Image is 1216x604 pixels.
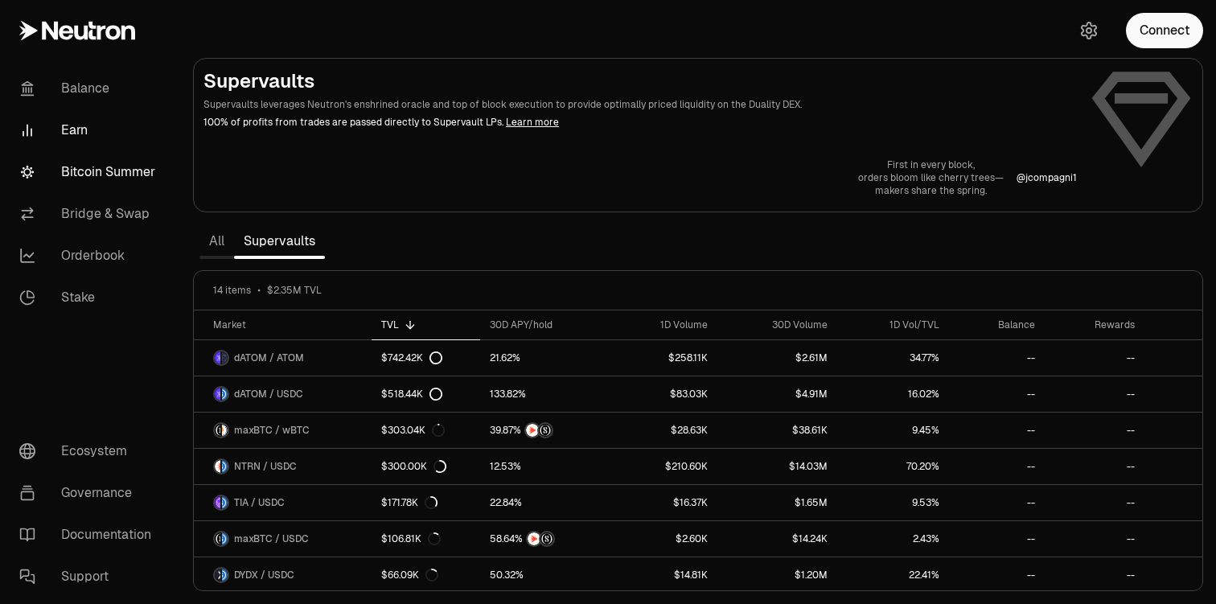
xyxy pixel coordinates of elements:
[372,413,480,448] a: $303.04K
[949,485,1045,520] a: --
[222,388,228,401] img: USDC Logo
[234,569,294,581] span: DYDX / USDC
[194,449,372,484] a: NTRN LogoUSDC LogoNTRN / USDC
[847,318,939,331] div: 1D Vol/TVL
[194,521,372,557] a: maxBTC LogoUSDC LogomaxBTC / USDC
[490,422,599,438] button: NTRNStructured Points
[609,413,717,448] a: $28.63K
[222,496,228,509] img: USDC Logo
[1045,413,1144,448] a: --
[215,351,220,364] img: dATOM Logo
[858,171,1004,184] p: orders bloom like cherry trees—
[539,424,552,437] img: Structured Points
[372,449,480,484] a: $300.00K
[837,521,949,557] a: 2.43%
[234,532,309,545] span: maxBTC / USDC
[6,151,174,193] a: Bitcoin Summer
[381,388,442,401] div: $518.44K
[381,318,470,331] div: TVL
[609,485,717,520] a: $16.37K
[372,376,480,412] a: $518.44K
[858,158,1004,197] a: First in every block,orders bloom like cherry trees—makers share the spring.
[222,351,228,364] img: ATOM Logo
[858,184,1004,197] p: makers share the spring.
[609,557,717,593] a: $14.81K
[381,569,438,581] div: $66.09K
[6,277,174,318] a: Stake
[372,485,480,520] a: $171.78K
[949,521,1045,557] a: --
[381,532,441,545] div: $106.81K
[609,340,717,376] a: $258.11K
[234,225,325,257] a: Supervaults
[528,532,540,545] img: NTRN
[213,318,362,331] div: Market
[1054,318,1135,331] div: Rewards
[203,68,1077,94] h2: Supervaults
[609,449,717,484] a: $210.60K
[1126,13,1203,48] button: Connect
[199,225,234,257] a: All
[203,115,1077,129] p: 100% of profits from trades are passed directly to Supervault LPs.
[6,109,174,151] a: Earn
[727,318,827,331] div: 30D Volume
[6,68,174,109] a: Balance
[6,514,174,556] a: Documentation
[949,376,1045,412] a: --
[717,413,836,448] a: $38.61K
[194,376,372,412] a: dATOM LogoUSDC LogodATOM / USDC
[194,485,372,520] a: TIA LogoUSDC LogoTIA / USDC
[6,235,174,277] a: Orderbook
[717,340,836,376] a: $2.61M
[222,532,228,545] img: USDC Logo
[858,158,1004,171] p: First in every block,
[959,318,1035,331] div: Balance
[194,557,372,593] a: DYDX LogoUSDC LogoDYDX / USDC
[372,521,480,557] a: $106.81K
[267,284,322,297] span: $2.35M TVL
[949,557,1045,593] a: --
[837,449,949,484] a: 70.20%
[234,496,285,509] span: TIA / USDC
[234,460,297,473] span: NTRN / USDC
[618,318,708,331] div: 1D Volume
[1017,171,1077,184] p: @ jcompagni1
[490,531,599,547] button: NTRNStructured Points
[1045,557,1144,593] a: --
[1045,521,1144,557] a: --
[949,340,1045,376] a: --
[609,521,717,557] a: $2.60K
[222,424,228,437] img: wBTC Logo
[1045,376,1144,412] a: --
[381,424,445,437] div: $303.04K
[6,193,174,235] a: Bridge & Swap
[215,496,220,509] img: TIA Logo
[717,376,836,412] a: $4.91M
[1017,171,1077,184] a: @jcompagni1
[234,388,303,401] span: dATOM / USDC
[837,485,949,520] a: 9.53%
[215,569,220,581] img: DYDX Logo
[215,388,220,401] img: dATOM Logo
[490,318,599,331] div: 30D APY/hold
[215,460,220,473] img: NTRN Logo
[717,521,836,557] a: $14.24K
[837,557,949,593] a: 22.41%
[372,340,480,376] a: $742.42K
[222,569,228,581] img: USDC Logo
[6,472,174,514] a: Governance
[215,424,220,437] img: maxBTC Logo
[213,284,251,297] span: 14 items
[480,521,609,557] a: NTRNStructured Points
[717,449,836,484] a: $14.03M
[1045,449,1144,484] a: --
[506,116,559,129] a: Learn more
[194,340,372,376] a: dATOM LogoATOM LogodATOM / ATOM
[222,460,228,473] img: USDC Logo
[381,460,446,473] div: $300.00K
[1045,485,1144,520] a: --
[837,413,949,448] a: 9.45%
[717,485,836,520] a: $1.65M
[194,413,372,448] a: maxBTC LogowBTC LogomaxBTC / wBTC
[540,532,553,545] img: Structured Points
